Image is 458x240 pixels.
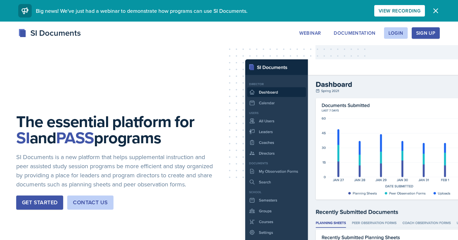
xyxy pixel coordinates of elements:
button: Documentation [329,27,380,39]
div: Webinar [299,30,321,36]
div: View Recording [379,8,421,13]
div: SI Documents [18,27,81,39]
button: Get Started [16,196,63,210]
button: Login [384,27,408,39]
div: Sign Up [416,30,435,36]
div: Get Started [22,199,57,207]
button: Sign Up [412,27,440,39]
div: Documentation [334,30,376,36]
button: View Recording [374,5,425,17]
div: Login [388,30,403,36]
button: Contact Us [67,196,113,210]
button: Webinar [295,27,325,39]
div: Contact Us [73,199,108,207]
span: Big news! We've just had a webinar to demonstrate how programs can use SI Documents. [36,7,248,14]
